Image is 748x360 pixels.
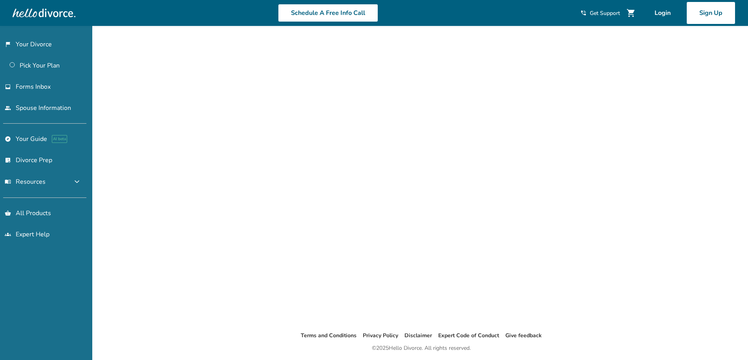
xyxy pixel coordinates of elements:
span: menu_book [5,179,11,185]
span: explore [5,136,11,142]
a: Login [642,2,683,24]
a: Schedule A Free Info Call [278,4,378,22]
span: shopping_cart [626,8,636,18]
span: Resources [5,177,46,186]
span: people [5,105,11,111]
a: Terms and Conditions [301,332,357,339]
li: Disclaimer [404,331,432,340]
li: Give feedback [505,331,542,340]
a: Sign Up [686,2,735,24]
span: phone_in_talk [580,10,587,16]
span: Get Support [590,9,620,17]
span: list_alt_check [5,157,11,163]
span: flag_2 [5,41,11,48]
span: AI beta [52,135,67,143]
span: inbox [5,84,11,90]
a: Privacy Policy [363,332,398,339]
div: © 2025 Hello Divorce. All rights reserved. [372,344,471,353]
span: expand_more [72,177,82,186]
span: groups [5,231,11,238]
a: Expert Code of Conduct [438,332,499,339]
span: shopping_basket [5,210,11,216]
span: Forms Inbox [16,82,51,91]
a: phone_in_talkGet Support [580,9,620,17]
